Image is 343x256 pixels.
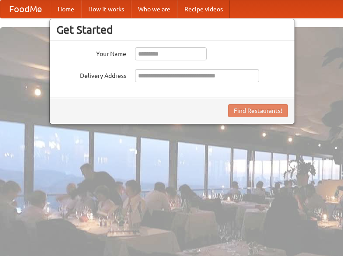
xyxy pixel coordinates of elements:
[51,0,81,18] a: Home
[56,69,126,80] label: Delivery Address
[0,0,51,18] a: FoodMe
[131,0,177,18] a: Who we are
[81,0,131,18] a: How it works
[56,23,288,36] h3: Get Started
[228,104,288,117] button: Find Restaurants!
[56,47,126,58] label: Your Name
[177,0,230,18] a: Recipe videos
